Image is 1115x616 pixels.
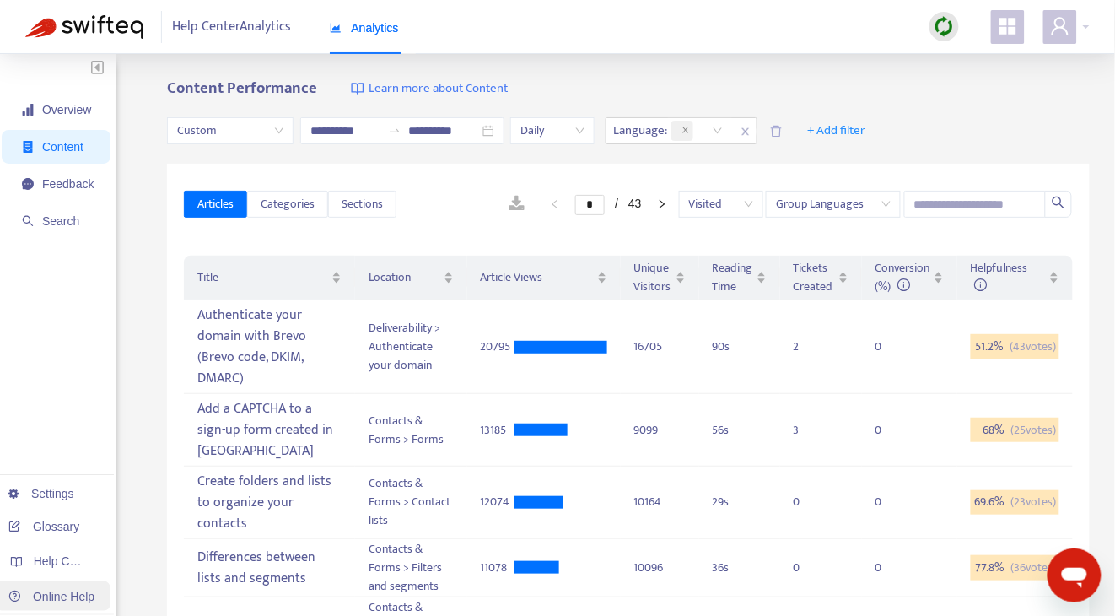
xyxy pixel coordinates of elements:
th: Title [184,256,355,300]
div: 9099 [634,421,686,440]
div: 3 [794,421,827,440]
span: signal [22,104,34,116]
div: 0 [875,559,909,577]
span: close [735,122,757,142]
span: Categories [261,195,315,213]
span: Unique Visitors [634,259,672,296]
span: Help Center Analytics [173,11,292,43]
span: Articles [197,195,234,213]
div: 16705 [634,338,686,356]
a: Online Help [8,590,94,603]
img: image-link [351,82,364,95]
div: Differences between lists and segments [197,543,342,592]
div: 56 s [713,421,767,440]
div: 10096 [634,559,686,577]
span: + Add filter [808,121,866,141]
span: left [550,199,560,209]
div: 20795 [481,338,514,356]
span: Daily [520,118,584,143]
th: Unique Visitors [621,256,699,300]
span: swap-right [388,124,401,138]
span: message [22,178,34,190]
span: Language : [606,118,670,143]
span: Search [42,214,79,228]
span: Helpfulness [971,258,1028,296]
a: Glossary [8,520,79,533]
li: Next Page [649,194,676,214]
th: Reading Time [699,256,780,300]
span: search [1052,196,1065,209]
span: / [615,197,618,210]
span: ( 43 votes) [1010,338,1056,356]
span: Overview [42,103,91,116]
div: 0 [794,493,827,511]
div: 69.6 % [971,490,1059,516]
span: ( 36 votes) [1010,559,1056,577]
span: Visited [689,192,753,217]
span: Learn more about Content [369,79,508,99]
span: user [1050,16,1070,36]
div: 0 [875,493,909,511]
img: Swifteq [25,15,143,39]
div: 12074 [481,493,514,511]
button: + Add filter [795,117,879,144]
li: 1/43 [575,194,641,214]
div: Add a CAPTCHA to a sign-up form created in [GEOGRAPHIC_DATA] [197,395,342,465]
span: Tickets Created [794,259,835,296]
div: 68 % [971,418,1059,443]
td: Contacts & Forms > Filters and segments [355,539,466,597]
span: close [681,126,690,136]
span: Reading Time [713,259,753,296]
th: Article Views [467,256,621,300]
b: Content Performance [167,75,317,101]
td: Deliverability > Authenticate your domain [355,300,466,394]
button: Articles [184,191,247,218]
div: 0 [794,559,827,577]
button: left [541,194,568,214]
div: Create folders and lists to organize your contacts [197,467,342,538]
div: 77.8 % [971,555,1059,581]
span: Custom [177,118,283,143]
div: 51.2 % [971,334,1059,359]
span: container [22,141,34,153]
span: to [388,124,401,138]
span: ( 23 votes) [1010,493,1056,511]
div: 36 s [713,559,767,577]
span: delete [770,125,783,138]
div: 13185 [481,421,514,440]
div: 11078 [481,559,514,577]
span: Sections [342,195,383,213]
span: Content [42,140,83,154]
span: Article Views [481,268,594,287]
span: Conversion (%) [875,258,930,296]
span: right [657,199,667,209]
span: appstore [998,16,1018,36]
iframe: Button to launch messaging window [1048,548,1102,602]
th: Tickets Created [780,256,862,300]
a: Settings [8,487,74,500]
td: Contacts & Forms > Forms [355,394,466,467]
div: 0 [875,421,909,440]
li: Previous Page [541,194,568,214]
button: right [649,194,676,214]
span: ( 25 votes) [1010,421,1056,440]
div: 10164 [634,493,686,511]
div: 29 s [713,493,767,511]
button: Sections [328,191,396,218]
img: sync.dc5367851b00ba804db3.png [934,16,955,37]
span: search [22,215,34,227]
div: Authenticate your domain with Brevo (Brevo code, DKIM, DMARC) [197,301,342,392]
div: 2 [794,338,827,356]
span: Location [369,268,439,287]
span: area-chart [330,22,342,34]
div: 0 [875,338,909,356]
span: Title [197,268,328,287]
td: Contacts & Forms > Contact lists [355,467,466,539]
th: Location [355,256,466,300]
span: Help Centers [34,554,103,568]
span: Feedback [42,177,94,191]
a: Learn more about Content [351,79,508,99]
button: Categories [247,191,328,218]
div: 90 s [713,338,767,356]
span: Group Languages [776,192,891,217]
